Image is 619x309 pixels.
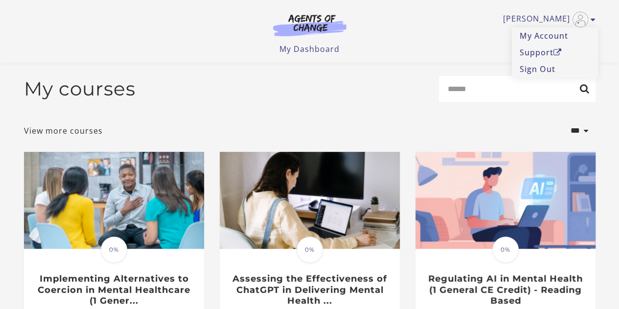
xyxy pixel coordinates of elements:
span: 0% [492,237,519,263]
i: Open in a new window [553,48,562,56]
span: 0% [297,237,323,263]
h3: Assessing the Effectiveness of ChatGPT in Delivering Mental Health ... [230,273,389,307]
span: 0% [101,237,127,263]
a: Sign Out [512,61,598,77]
h3: Implementing Alternatives to Coercion in Mental Healthcare (1 Gener... [34,273,193,307]
img: Agents of Change Logo [263,14,357,36]
h2: My courses [24,77,136,100]
a: My Dashboard [279,44,340,54]
h3: Regulating AI in Mental Health (1 General CE Credit) - Reading Based [426,273,585,307]
a: My Account [512,27,598,44]
a: Toggle menu [503,12,591,27]
a: SupportOpen in a new window [512,44,598,61]
a: View more courses [24,125,103,137]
